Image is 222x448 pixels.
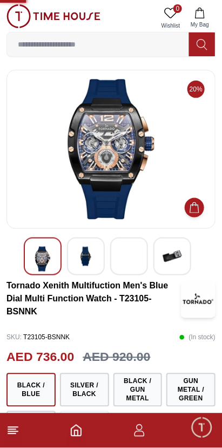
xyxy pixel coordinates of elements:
span: 20% [187,81,205,98]
a: Home [70,424,83,437]
div: Chat Widget [190,416,214,440]
h3: Tornado Xenith Multifuction Men's Blue Dial Multi Function Watch - T23105-BSNNK [6,280,181,319]
button: Silver / Black [60,373,109,407]
button: Black / Gun Metal [113,373,163,407]
a: 0Wishlist [157,4,184,32]
p: ( In stock ) [179,330,216,346]
span: 0 [173,4,182,13]
span: SKU : [6,334,22,341]
img: Tornado Xenith Multifuction Men's Blue Dial Multi Function Watch - T23105-BSNNK [76,247,96,266]
h2: AED 736.00 [6,348,74,367]
img: ... [6,4,100,28]
img: Tornado Xenith Multifuction Men's Blue Dial Multi Function Watch - T23105-BSNNK [163,247,182,266]
p: T23105-BSNNK [6,330,70,346]
button: Add to Cart [185,198,204,218]
img: Tornado Xenith Multifuction Men's Blue Dial Multi Function Watch - T23105-BSNNK [119,247,139,266]
h3: AED 920.00 [83,348,150,367]
img: Tornado Xenith Multifuction Men's Blue Dial Multi Function Watch - T23105-BSNNK [181,280,216,318]
button: Gun Metal / Green [166,373,216,407]
span: My Bag [186,21,213,29]
span: Wishlist [157,22,184,30]
img: Tornado Xenith Multifuction Men's Blue Dial Multi Function Watch - T23105-BSNNK [33,247,52,272]
button: Black / Blue [6,373,56,407]
button: Gun Metal / Red [6,411,56,445]
img: Tornado Xenith Multifuction Men's Blue Dial Multi Function Watch - T23105-BSNNK [16,79,206,220]
button: My Bag [184,4,216,32]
